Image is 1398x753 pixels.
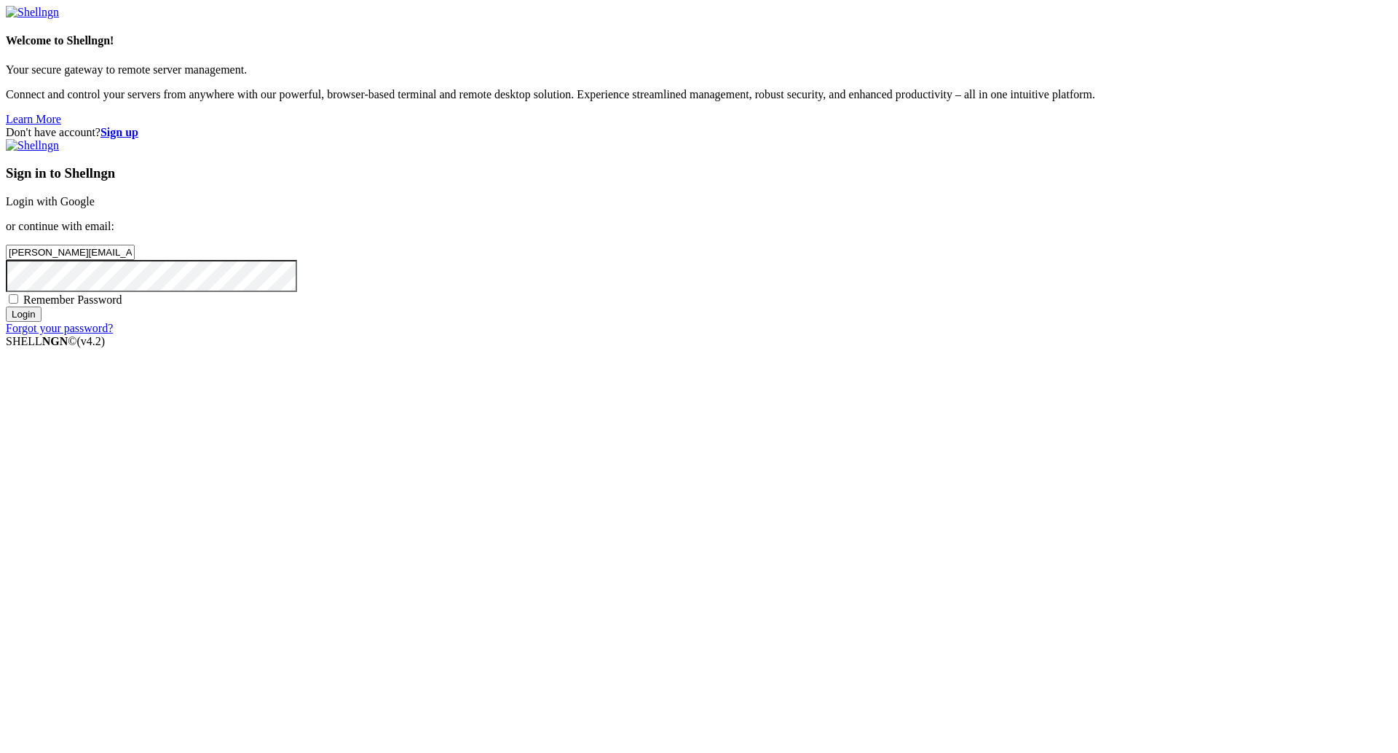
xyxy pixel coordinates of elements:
[6,245,135,260] input: Email address
[42,335,68,347] b: NGN
[6,195,95,208] a: Login with Google
[6,113,61,125] a: Learn More
[6,34,1392,47] h4: Welcome to Shellngn!
[23,293,122,306] span: Remember Password
[6,139,59,152] img: Shellngn
[100,126,138,138] a: Sign up
[6,6,59,19] img: Shellngn
[6,322,113,334] a: Forgot your password?
[6,88,1392,101] p: Connect and control your servers from anywhere with our powerful, browser-based terminal and remo...
[6,307,42,322] input: Login
[6,335,105,347] span: SHELL ©
[6,165,1392,181] h3: Sign in to Shellngn
[6,126,1392,139] div: Don't have account?
[6,63,1392,76] p: Your secure gateway to remote server management.
[9,294,18,304] input: Remember Password
[77,335,106,347] span: 4.2.0
[6,220,1392,233] p: or continue with email:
